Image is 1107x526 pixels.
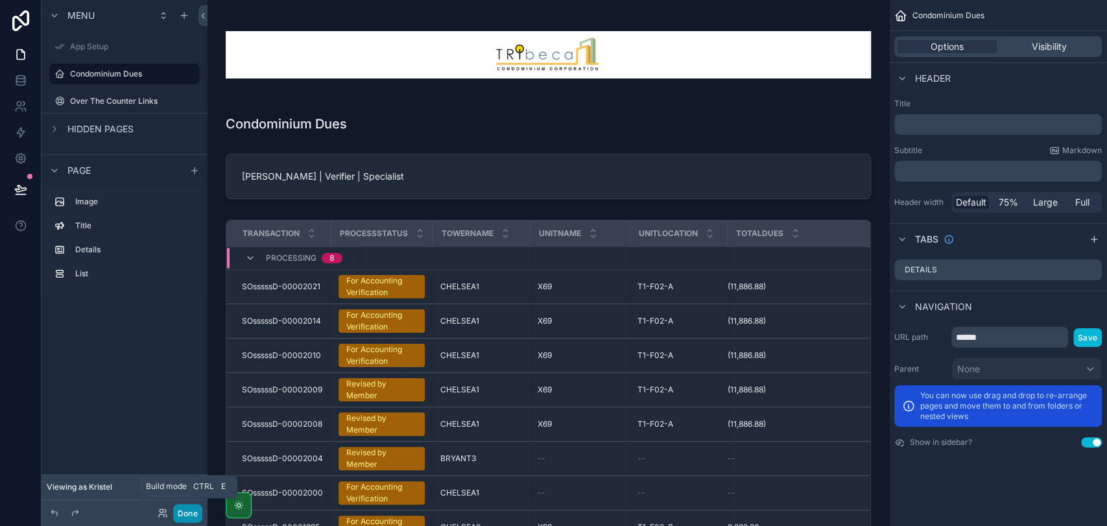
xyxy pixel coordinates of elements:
[1075,196,1089,209] span: Full
[999,196,1018,209] span: 75%
[894,99,1102,109] label: Title
[920,390,1094,422] p: You can now use drag and drop to re-arrange pages and move them to and from folders or nested views
[243,228,300,239] span: Transaction
[1062,145,1102,156] span: Markdown
[340,228,408,239] span: Processstatus
[1049,145,1102,156] a: Markdown
[67,123,134,136] span: Hidden pages
[49,36,200,57] a: App Setup
[1073,328,1102,347] button: Save
[894,364,946,374] label: Parent
[70,96,197,106] label: Over The Counter Links
[329,253,335,263] div: 8
[736,228,783,239] span: Totaldues
[1033,196,1058,209] span: Large
[49,64,200,84] a: Condominium Dues
[915,72,951,85] span: Header
[931,40,964,53] span: Options
[1032,40,1067,53] span: Visibility
[894,161,1102,182] div: scrollable content
[905,265,937,275] label: Details
[639,228,698,239] span: Unitlocation
[894,145,922,156] label: Subtitle
[75,221,195,231] label: Title
[75,269,195,279] label: List
[957,363,980,376] span: None
[894,197,946,208] label: Header width
[915,300,972,313] span: Navigation
[67,164,91,177] span: Page
[956,196,986,209] span: Default
[42,185,208,297] div: scrollable content
[266,253,316,263] span: Processing
[894,114,1102,135] div: scrollable content
[894,332,946,342] label: URL path
[442,228,494,239] span: Towername
[75,197,195,207] label: Image
[192,480,215,493] span: Ctrl
[912,10,984,21] span: Condominium Dues
[47,482,112,492] span: Viewing as Kristel
[218,481,228,492] span: E
[910,437,972,448] label: Show in sidebar?
[75,245,195,255] label: Details
[49,91,200,112] a: Over The Counter Links
[951,358,1102,380] button: None
[915,233,938,246] span: Tabs
[70,69,192,79] label: Condominium Dues
[173,504,202,523] button: Done
[67,9,95,22] span: Menu
[70,42,197,52] label: App Setup
[146,481,187,492] span: Build mode
[539,228,581,239] span: Unitname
